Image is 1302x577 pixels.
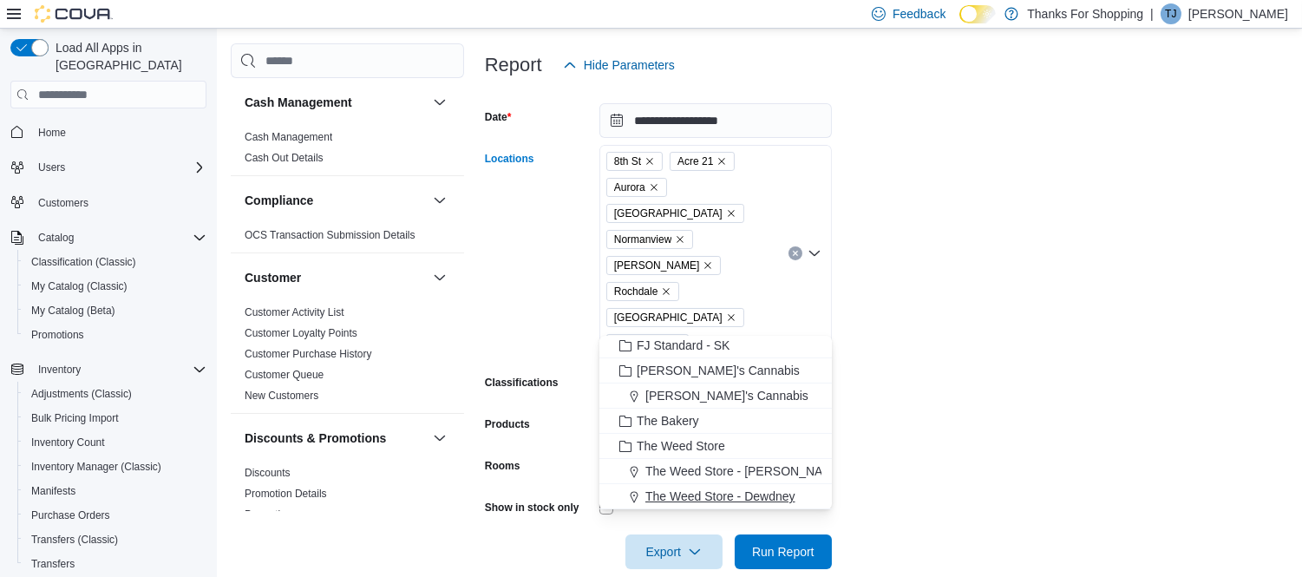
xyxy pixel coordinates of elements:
span: [GEOGRAPHIC_DATA] [614,205,723,222]
span: The Bakery [606,334,689,353]
button: Inventory Count [17,430,213,455]
button: Customer [245,269,426,286]
button: Cash Management [245,94,426,111]
span: The Weed Store - Dewdney [645,488,795,505]
a: Discounts [245,467,291,479]
button: Promotions [17,323,213,347]
button: Manifests [17,479,213,503]
span: The Weed Store [637,437,725,455]
span: Normanview [614,231,672,248]
span: Cash Out Details [245,151,324,165]
span: Classification (Classic) [24,252,206,272]
h3: Cash Management [245,94,352,111]
span: Inventory Count [24,432,206,453]
button: The Weed Store - Dewdney [599,484,832,509]
a: Manifests [24,481,82,502]
span: TJ [1165,3,1176,24]
button: Discounts & Promotions [245,429,426,447]
a: Adjustments (Classic) [24,384,139,404]
span: Inventory [31,359,206,380]
a: Transfers [24,554,82,574]
div: Cash Management [231,127,464,175]
span: Run Report [752,543,815,561]
p: [PERSON_NAME] [1188,3,1288,24]
span: Purchase Orders [31,508,110,522]
span: Customer Queue [245,368,324,382]
button: The Weed Store [599,434,832,459]
span: Rochdale [606,282,680,301]
span: [PERSON_NAME] [614,257,700,274]
span: Load All Apps in [GEOGRAPHIC_DATA] [49,39,206,74]
button: Inventory [3,357,213,382]
span: Inventory Count [31,436,105,449]
button: Export [625,534,723,569]
a: Promotion Details [245,488,327,500]
a: Transfers (Classic) [24,529,125,550]
a: Cash Management [245,131,332,143]
a: Promotions [245,508,298,521]
span: Catalog [31,227,206,248]
a: Customer Queue [245,369,324,381]
span: Hide Parameters [584,56,675,74]
div: Customer [231,302,464,413]
span: The Bakery [637,412,699,429]
button: Remove Harbour Landing from selection in this group [726,208,736,219]
span: Promotions [245,508,298,521]
span: Bulk Pricing Import [24,408,206,429]
button: Hide Parameters [556,48,682,82]
span: Home [31,121,206,142]
span: Bulk Pricing Import [31,411,119,425]
span: Promotions [31,328,84,342]
label: Date [485,110,512,124]
a: My Catalog (Classic) [24,276,134,297]
img: Cova [35,5,113,23]
span: Promotions [24,325,206,345]
span: My Catalog (Classic) [24,276,206,297]
span: FJ Standard - SK [637,337,730,354]
span: Discounts [245,466,291,480]
label: Rooms [485,459,520,473]
button: Classification (Classic) [17,250,213,274]
a: New Customers [245,390,318,402]
button: Customer [429,267,450,288]
button: Home [3,119,213,144]
div: Compliance [231,225,464,252]
label: Products [485,417,530,431]
span: Classification (Classic) [31,255,136,269]
span: Inventory Manager (Classic) [24,456,206,477]
button: Transfers [17,552,213,576]
label: Classifications [485,376,559,390]
span: Purchase Orders [24,505,206,526]
a: Customers [31,193,95,213]
a: Customer Activity List [245,306,344,318]
span: Rochdale [614,283,658,300]
span: [PERSON_NAME]'s Cannabis [637,362,800,379]
span: [PERSON_NAME]'s Cannabis [645,387,808,404]
button: The Weed Store - [PERSON_NAME][GEOGRAPHIC_DATA] [599,459,832,484]
button: Catalog [31,227,81,248]
a: Customer Loyalty Points [245,327,357,339]
a: OCS Transaction Submission Details [245,229,415,241]
button: FJ Standard - SK [599,333,832,358]
button: Cash Management [429,92,450,113]
button: The Bakery [599,409,832,434]
span: Manifests [31,484,75,498]
span: Customers [38,196,88,210]
button: Transfers (Classic) [17,528,213,552]
button: My Catalog (Beta) [17,298,213,323]
span: Transfers [31,557,75,571]
span: My Catalog (Beta) [24,300,206,321]
span: Customer Activity List [245,305,344,319]
button: Remove Acre 21 from selection in this group [716,156,727,167]
a: Inventory Count [24,432,112,453]
button: Compliance [245,192,426,209]
a: Cash Out Details [245,152,324,164]
span: My Catalog (Classic) [31,279,128,293]
span: Adjustments (Classic) [31,387,132,401]
span: Cash Management [245,130,332,144]
button: Remove Aurora from selection in this group [649,182,659,193]
a: Bulk Pricing Import [24,408,126,429]
span: 8th St [614,153,641,170]
span: University Heights [606,308,744,327]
